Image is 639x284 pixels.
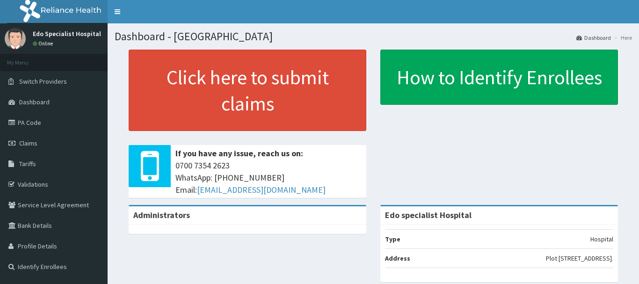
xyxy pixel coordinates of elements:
[19,160,36,168] span: Tariffs
[175,160,362,196] span: 0700 7354 2623 WhatsApp: [PHONE_NUMBER] Email:
[19,98,50,106] span: Dashboard
[380,50,618,105] a: How to Identify Enrollees
[33,30,101,37] p: Edo Specialist Hospital
[115,30,632,43] h1: Dashboard - [GEOGRAPHIC_DATA]
[612,34,632,42] li: Here
[590,234,613,244] p: Hospital
[175,148,303,159] b: If you have any issue, reach us on:
[19,77,67,86] span: Switch Providers
[385,210,472,220] strong: Edo specialist Hospital
[576,34,611,42] a: Dashboard
[5,28,26,49] img: User Image
[133,210,190,220] b: Administrators
[33,40,55,47] a: Online
[385,254,410,262] b: Address
[129,50,366,131] a: Click here to submit claims
[19,139,37,147] span: Claims
[546,254,613,263] p: Plot [STREET_ADDRESS].
[385,235,400,243] b: Type
[197,184,326,195] a: [EMAIL_ADDRESS][DOMAIN_NAME]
